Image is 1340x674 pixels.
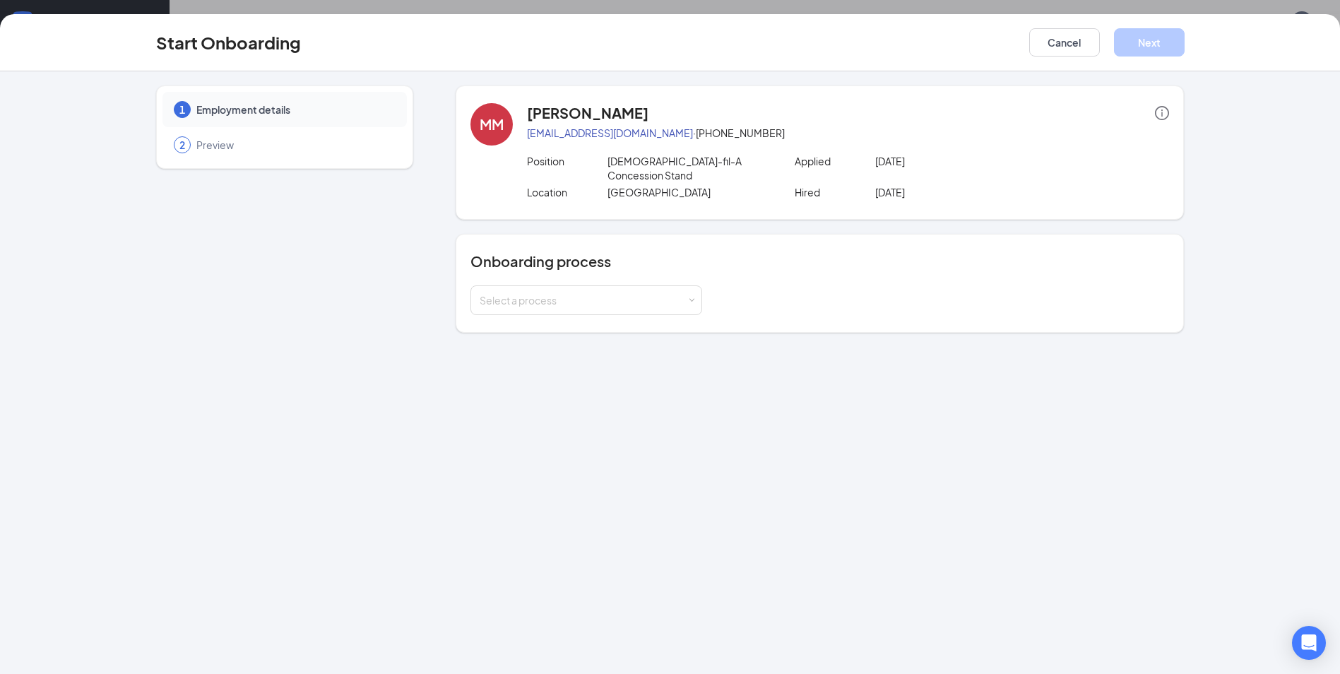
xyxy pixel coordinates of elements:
span: 1 [179,102,185,117]
p: [DEMOGRAPHIC_DATA]-fil-A Concession Stand [607,154,768,182]
p: [GEOGRAPHIC_DATA] [607,185,768,199]
a: [EMAIL_ADDRESS][DOMAIN_NAME] [527,126,693,139]
h4: [PERSON_NAME] [527,103,648,123]
span: info-circle [1155,106,1169,120]
span: Employment details [196,102,393,117]
div: Open Intercom Messenger [1292,626,1326,660]
p: Position [527,154,607,168]
div: MM [480,114,504,134]
h3: Start Onboarding [156,30,301,54]
p: [DATE] [875,185,1036,199]
button: Cancel [1029,28,1100,57]
div: Select a process [480,293,687,307]
h4: Onboarding process [470,252,1169,271]
p: Location [527,185,607,199]
p: Hired [795,185,875,199]
p: · [PHONE_NUMBER] [527,126,1169,140]
p: [DATE] [875,154,1036,168]
button: Next [1114,28,1185,57]
span: Preview [196,138,393,152]
p: Applied [795,154,875,168]
span: 2 [179,138,185,152]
